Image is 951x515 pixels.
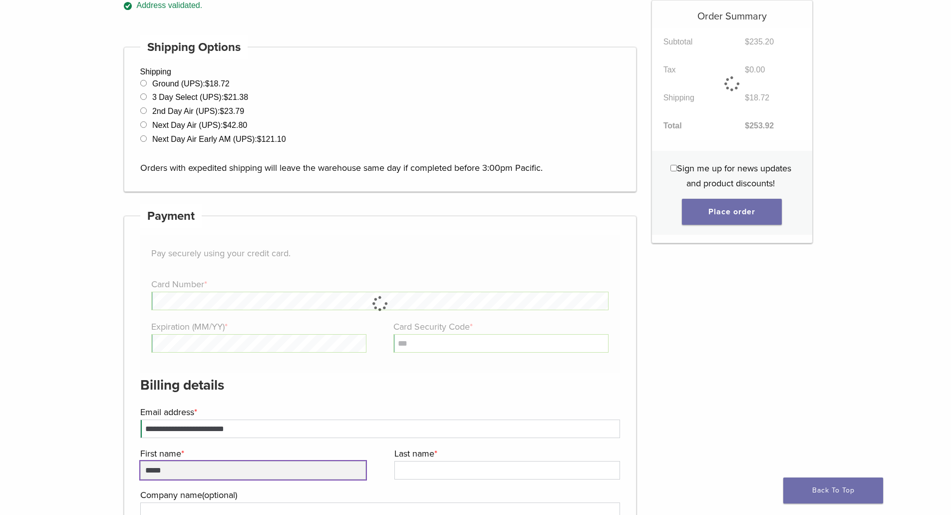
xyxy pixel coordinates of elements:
bdi: 23.79 [220,107,244,115]
label: Company name [140,488,618,503]
label: Next Day Air Early AM (UPS): [152,135,286,143]
label: Ground (UPS): [152,79,230,88]
label: Last name [394,446,618,461]
span: $ [257,135,262,143]
label: Next Day Air (UPS): [152,121,247,129]
bdi: 21.38 [224,93,248,101]
span: Sign me up for news updates and product discounts! [677,163,791,189]
bdi: 121.10 [257,135,286,143]
h3: Billing details [140,373,621,397]
h4: Shipping Options [140,35,248,59]
label: 2nd Day Air (UPS): [152,107,244,115]
label: 3 Day Select (UPS): [152,93,248,101]
h4: Payment [140,204,202,228]
span: (optional) [202,490,237,501]
h5: Order Summary [652,0,812,22]
div: Shipping [124,47,637,192]
label: First name [140,446,363,461]
span: $ [223,121,227,129]
span: $ [224,93,228,101]
input: Sign me up for news updates and product discounts! [670,165,677,171]
p: Orders with expedited shipping will leave the warehouse same day if completed before 3:00pm Pacific. [140,145,621,175]
label: Email address [140,405,618,420]
span: $ [205,79,210,88]
span: $ [220,107,224,115]
a: Back To Top [783,478,883,504]
bdi: 42.80 [223,121,247,129]
bdi: 18.72 [205,79,230,88]
button: Place order [682,199,782,225]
